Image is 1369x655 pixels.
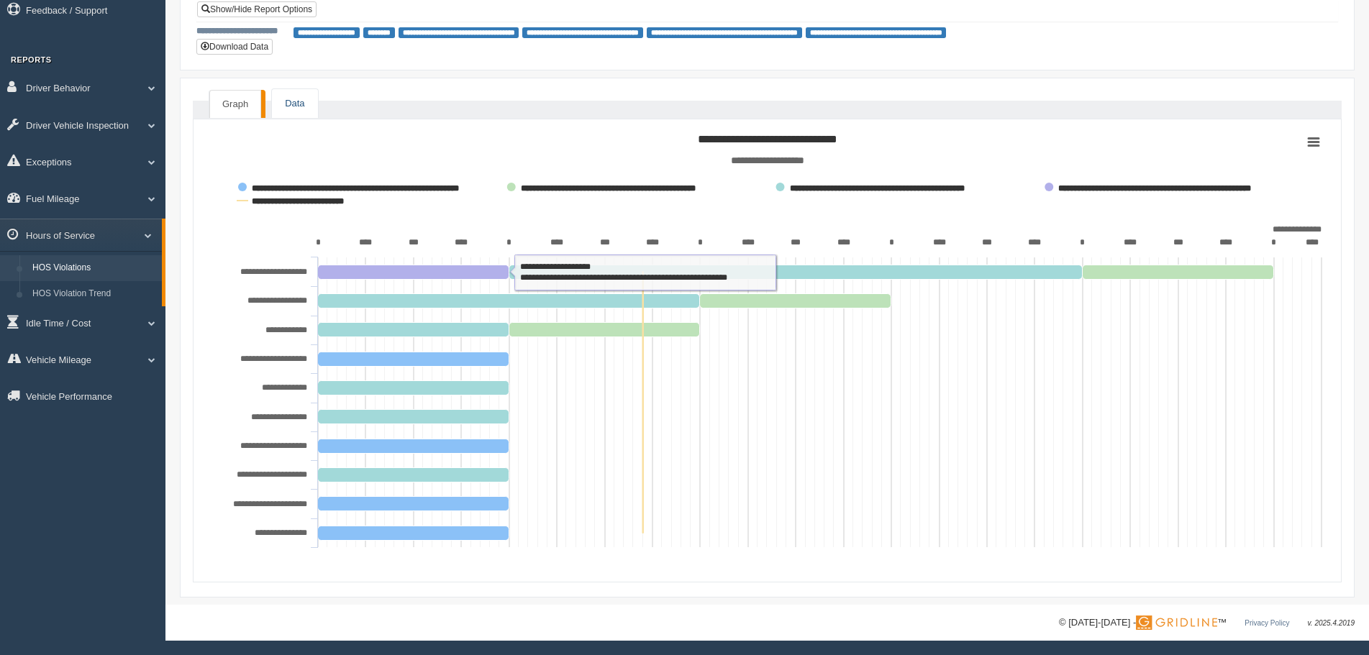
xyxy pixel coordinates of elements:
[197,1,317,17] a: Show/Hide Report Options
[1245,619,1289,627] a: Privacy Policy
[196,39,273,55] button: Download Data
[1308,619,1355,627] span: v. 2025.4.2019
[1059,615,1355,631] div: © [DATE]-[DATE] - ™
[1136,615,1217,630] img: Gridline
[272,89,317,119] a: Data
[209,90,261,119] a: Graph
[26,281,162,307] a: HOS Violation Trend
[26,255,162,281] a: HOS Violations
